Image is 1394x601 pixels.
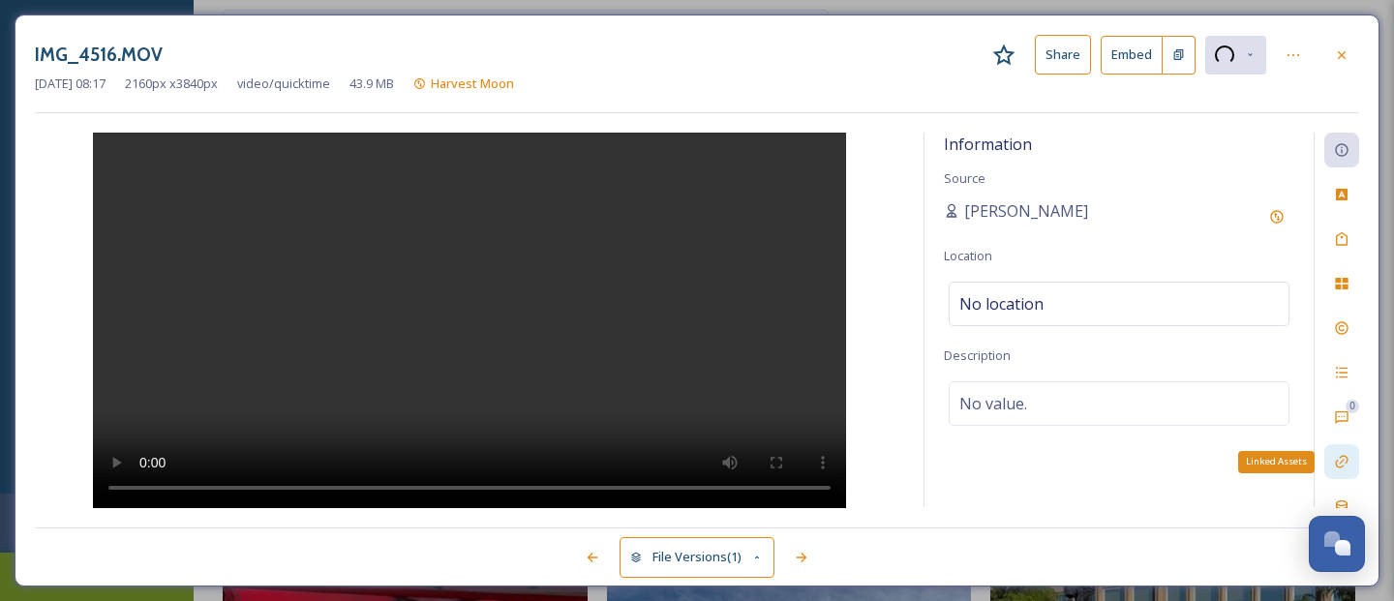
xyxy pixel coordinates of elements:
span: [DATE] 08:17 [35,75,106,93]
span: No value. [959,392,1027,415]
button: Open Chat [1309,516,1365,572]
div: 0 [1346,400,1359,413]
span: video/quicktime [237,75,330,93]
span: Location [944,247,992,264]
button: File Versions(1) [620,537,774,577]
button: Share [1035,35,1091,75]
span: Harvest Moon [431,75,514,92]
span: Description [944,346,1011,364]
button: Embed [1101,36,1163,75]
span: 2160 px x 3840 px [125,75,218,93]
span: Source [944,169,985,187]
span: Information [944,134,1032,155]
div: Linked Assets [1238,451,1315,472]
h3: IMG_4516.MOV [35,41,163,69]
span: No location [959,292,1044,316]
span: [PERSON_NAME] [964,199,1088,223]
span: 43.9 MB [349,75,394,93]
